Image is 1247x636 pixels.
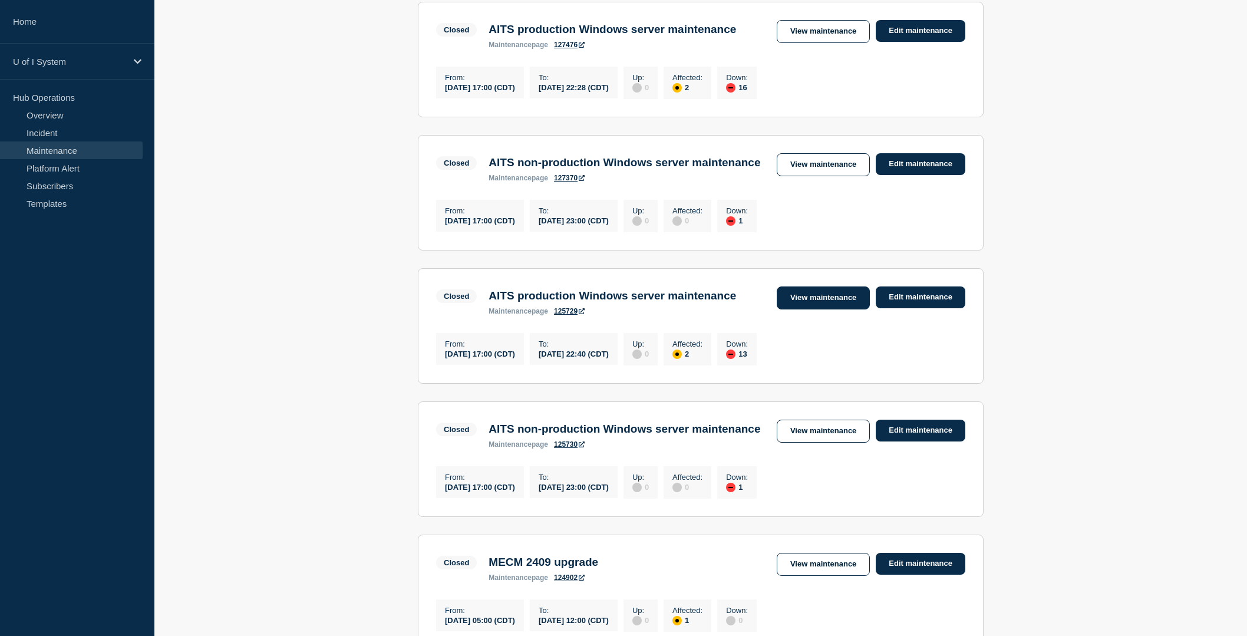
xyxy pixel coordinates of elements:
p: Up : [632,340,649,348]
div: affected [672,616,682,625]
div: disabled [632,83,642,93]
div: [DATE] 17:00 (CDT) [445,482,515,492]
p: Up : [632,206,649,215]
p: From : [445,606,515,615]
p: Down : [726,340,748,348]
div: 13 [726,348,748,359]
p: Affected : [672,473,702,482]
div: 0 [632,215,649,226]
div: Closed [444,25,469,34]
div: [DATE] 05:00 (CDT) [445,615,515,625]
p: page [489,307,548,315]
div: 0 [672,482,702,492]
div: 2 [672,348,702,359]
div: disabled [672,216,682,226]
p: Affected : [672,606,702,615]
div: 2 [672,82,702,93]
div: 0 [672,215,702,226]
div: disabled [632,616,642,625]
div: [DATE] 22:28 (CDT) [539,82,609,92]
a: 127370 [554,174,585,182]
p: page [489,440,548,449]
div: disabled [726,616,735,625]
a: View maintenance [777,286,870,309]
a: 125729 [554,307,585,315]
p: Up : [632,606,649,615]
div: disabled [672,483,682,492]
p: To : [539,73,609,82]
a: Edit maintenance [876,553,965,575]
a: Edit maintenance [876,420,965,441]
div: 16 [726,82,748,93]
p: Down : [726,206,748,215]
a: View maintenance [777,420,870,443]
div: disabled [632,350,642,359]
a: Edit maintenance [876,286,965,308]
a: 127476 [554,41,585,49]
span: maintenance [489,307,532,315]
div: Closed [444,425,469,434]
div: down [726,83,735,93]
div: affected [672,83,682,93]
p: Down : [726,73,748,82]
div: [DATE] 23:00 (CDT) [539,215,609,225]
p: From : [445,473,515,482]
div: 0 [632,348,649,359]
a: View maintenance [777,153,870,176]
p: Down : [726,606,748,615]
div: [DATE] 23:00 (CDT) [539,482,609,492]
span: maintenance [489,574,532,582]
p: To : [539,340,609,348]
div: 1 [726,215,748,226]
div: down [726,350,735,359]
p: To : [539,473,609,482]
a: Edit maintenance [876,20,965,42]
div: [DATE] 17:00 (CDT) [445,82,515,92]
div: 0 [632,482,649,492]
div: disabled [632,483,642,492]
h3: AITS production Windows server maintenance [489,289,736,302]
a: Edit maintenance [876,153,965,175]
a: 125730 [554,440,585,449]
div: Closed [444,558,469,567]
div: [DATE] 22:40 (CDT) [539,348,609,358]
div: Closed [444,292,469,301]
p: From : [445,340,515,348]
div: 0 [726,615,748,625]
div: 0 [632,615,649,625]
p: Affected : [672,206,702,215]
div: 1 [672,615,702,625]
div: down [726,483,735,492]
div: [DATE] 12:00 (CDT) [539,615,609,625]
a: 124902 [554,574,585,582]
div: [DATE] 17:00 (CDT) [445,215,515,225]
span: maintenance [489,440,532,449]
p: Affected : [672,73,702,82]
div: disabled [632,216,642,226]
h3: AITS production Windows server maintenance [489,23,736,36]
h3: MECM 2409 upgrade [489,556,598,569]
p: Affected : [672,340,702,348]
p: From : [445,206,515,215]
div: 0 [632,82,649,93]
p: page [489,41,548,49]
p: page [489,574,548,582]
h3: AITS non-production Windows server maintenance [489,423,760,436]
div: affected [672,350,682,359]
span: maintenance [489,41,532,49]
p: To : [539,206,609,215]
a: View maintenance [777,553,870,576]
p: Up : [632,73,649,82]
p: Down : [726,473,748,482]
div: 1 [726,482,748,492]
a: View maintenance [777,20,870,43]
p: U of I System [13,57,126,67]
p: page [489,174,548,182]
p: To : [539,606,609,615]
div: Closed [444,159,469,167]
span: maintenance [489,174,532,182]
div: down [726,216,735,226]
p: Up : [632,473,649,482]
h3: AITS non-production Windows server maintenance [489,156,760,169]
p: From : [445,73,515,82]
